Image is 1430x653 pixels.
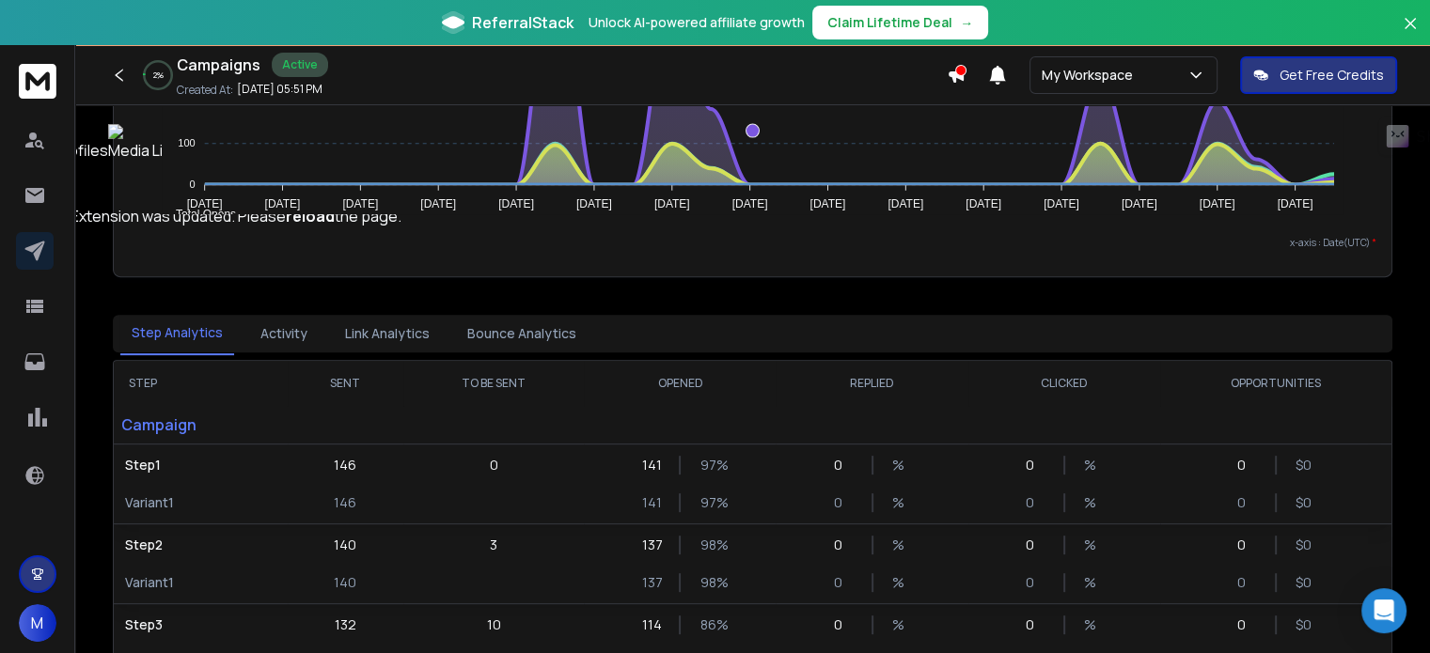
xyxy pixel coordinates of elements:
[490,456,498,474] p: 0
[892,493,911,512] p: %
[334,573,356,592] p: 140
[834,615,853,634] p: 0
[129,236,1376,250] p: x-axis : Date(UTC)
[812,6,988,39] button: Claim Lifetime Deal→
[1026,615,1045,634] p: 0
[1026,536,1045,554] p: 0
[1237,573,1256,592] p: 0
[1122,197,1157,210] tspan: [DATE]
[1084,493,1103,512] p: %
[498,197,534,210] tspan: [DATE]
[1084,456,1103,474] p: %
[162,208,236,221] span: Total Opens
[584,361,776,406] th: OPENED
[968,361,1160,406] th: CLICKED
[834,573,853,592] p: 0
[641,536,660,554] p: 137
[272,53,328,77] div: Active
[190,179,196,190] tspan: 0
[1398,11,1422,56] button: Close banner
[1237,615,1256,634] p: 0
[1026,573,1045,592] p: 0
[114,361,288,406] th: STEP
[699,573,718,592] p: 98 %
[1361,588,1406,633] div: Open Intercom Messenger
[1296,615,1314,634] p: $ 0
[288,361,403,406] th: SENT
[125,536,276,554] p: Step 2
[1296,573,1314,592] p: $ 0
[177,83,233,98] p: Created At:
[343,197,379,210] tspan: [DATE]
[1084,615,1103,634] p: %
[334,493,356,512] p: 146
[108,124,199,162] button: Media Library
[1160,361,1391,406] th: OPPORTUNITIES
[966,197,1001,210] tspan: [DATE]
[108,140,199,161] span: Media Library
[177,54,260,76] h1: Campaigns
[1296,456,1314,474] p: $ 0
[1237,493,1256,512] p: 0
[892,456,911,474] p: %
[589,13,805,32] p: Unlock AI-powered affiliate growth
[834,456,853,474] p: 0
[153,70,164,81] p: 2 %
[834,493,853,512] p: 0
[1278,197,1313,210] tspan: [DATE]
[1200,197,1235,210] tspan: [DATE]
[108,124,199,139] img: nav-gif.png
[776,361,967,406] th: REPLIED
[403,361,584,406] th: TO BE SENT
[1084,536,1103,554] p: %
[1084,573,1103,592] p: %
[334,313,441,354] button: Link Analytics
[1296,536,1314,554] p: $ 0
[1026,456,1045,474] p: 0
[249,313,319,354] button: Activity
[472,11,574,34] span: ReferralStack
[892,615,911,634] p: %
[641,493,660,512] p: 141
[1026,493,1045,512] p: 0
[456,313,588,354] button: Bounce Analytics
[1042,66,1140,85] p: My Workspace
[237,82,322,97] p: [DATE] 05:51 PM
[641,573,660,592] p: 137
[960,13,973,32] span: →
[1280,66,1384,85] p: Get Free Credits
[114,406,288,443] p: Campaign
[834,536,853,554] p: 0
[487,615,501,634] p: 10
[420,197,456,210] tspan: [DATE]
[654,197,690,210] tspan: [DATE]
[335,615,356,634] p: 132
[334,456,356,474] p: 146
[125,615,276,634] p: Step 3
[125,493,276,512] p: Variant 1
[1237,456,1256,474] p: 0
[265,197,301,210] tspan: [DATE]
[490,536,497,554] p: 3
[125,456,276,474] p: Step 1
[641,456,660,474] p: 141
[576,197,612,210] tspan: [DATE]
[888,197,923,210] tspan: [DATE]
[334,536,356,554] p: 140
[699,456,718,474] p: 97 %
[125,573,276,592] p: Variant 1
[187,197,223,210] tspan: [DATE]
[1237,536,1256,554] p: 0
[699,536,718,554] p: 98 %
[120,312,234,355] button: Step Analytics
[892,573,911,592] p: %
[892,536,911,554] p: %
[1296,493,1314,512] p: $ 0
[178,96,195,107] tspan: 200
[732,197,768,210] tspan: [DATE]
[641,615,660,634] p: 114
[1044,197,1079,210] tspan: [DATE]
[19,604,56,642] button: M
[286,206,335,226] strong: reload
